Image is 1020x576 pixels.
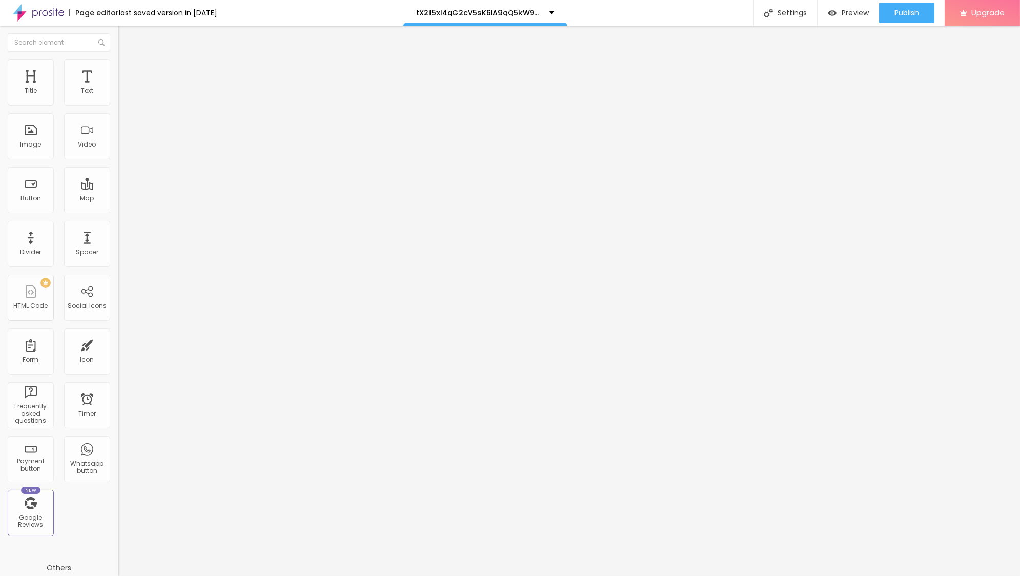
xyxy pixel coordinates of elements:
div: Image [20,141,41,148]
p: tX2iI5xI4qG2cV5sK6lA9gQ5kW9fC0hL [416,9,542,16]
div: Payment button [10,458,51,472]
div: Title [25,87,37,94]
div: Spacer [76,249,98,256]
div: Whatsapp button [67,460,107,475]
button: Preview [818,3,879,23]
input: Search element [8,33,110,52]
button: Publish [879,3,934,23]
div: Icon [80,356,94,363]
div: last saved version in [DATE] [119,9,217,16]
div: Google Reviews [10,514,51,529]
img: Icone [764,9,773,17]
span: Preview [842,9,869,17]
img: view-1.svg [828,9,837,17]
div: HTML Code [14,302,48,310]
div: Frequently asked questions [10,403,51,425]
span: Publish [894,9,919,17]
div: Page editor [69,9,119,16]
img: Icone [98,39,105,46]
span: Upgrade [971,8,1005,17]
div: Divider [20,249,41,256]
div: Form [23,356,39,363]
div: Button [20,195,41,202]
div: Social Icons [68,302,107,310]
div: Text [81,87,93,94]
div: New [21,487,40,494]
div: Map [80,195,94,202]
div: Timer [78,410,96,417]
div: Video [78,141,96,148]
